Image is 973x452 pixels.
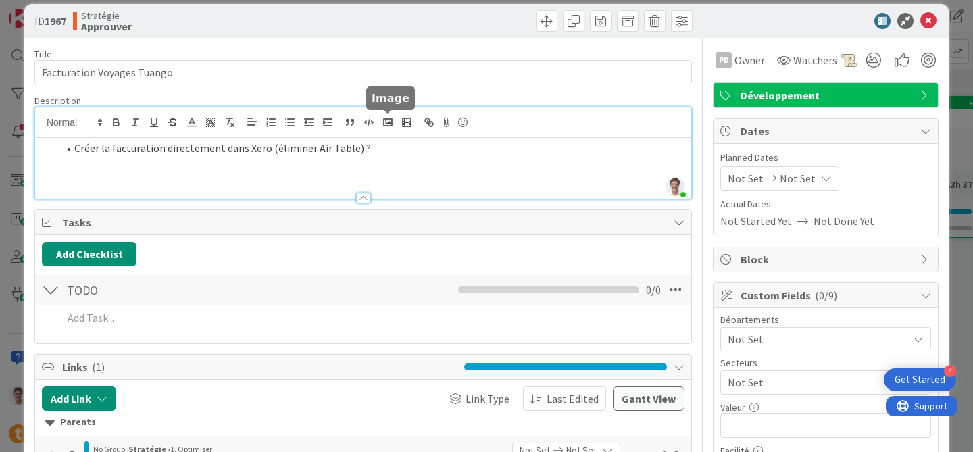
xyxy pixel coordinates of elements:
label: Title [34,48,52,60]
span: Not Set [728,374,907,391]
span: Watchers [793,52,837,68]
span: Not Started Yet [720,213,792,229]
b: Approuver [81,21,132,32]
button: Add Checklist [42,242,136,266]
span: Links [62,359,457,375]
input: Add Checklist... [62,278,339,302]
span: Description [34,95,81,107]
span: Not Set [728,331,907,347]
b: 1967 [45,14,66,28]
span: ( 1 ) [92,360,105,374]
span: Block [741,251,914,268]
img: 0TjQOl55fTm26WTNtFRZRMfitfQqYWSn.jpg [666,177,684,196]
span: Stratégie [81,10,132,21]
button: Gantt View [613,386,684,411]
button: Last Edited [523,386,606,411]
li: Créer la facturation directement dans Xero (éliminer Air Table) ? [58,141,684,156]
div: Départements [720,315,931,324]
button: Add Link [42,386,116,411]
span: ID [34,13,66,29]
input: type card name here... [34,60,692,84]
span: Support [28,2,61,18]
label: Valeur [720,401,745,413]
span: 0 / 0 [646,282,661,298]
div: Open Get Started checklist, remaining modules: 4 [884,368,956,391]
div: 4 [944,365,956,377]
span: Last Edited [547,391,599,407]
span: Custom Fields [741,287,914,303]
span: Tasks [62,214,667,230]
div: Get Started [895,373,945,386]
span: Développement [741,87,914,103]
span: Actual Dates [720,197,931,211]
span: Link Type [466,391,509,407]
span: Owner [734,52,765,68]
span: Not Set [780,170,816,186]
span: ( 0/9 ) [815,288,837,302]
div: Parents [45,415,681,430]
span: Not Done Yet [814,213,874,229]
div: PD [716,52,732,68]
span: Not Set [728,170,764,186]
span: Planned Dates [720,151,931,165]
div: Secteurs [720,358,931,368]
h5: Image [372,92,409,105]
span: Dates [741,123,914,139]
